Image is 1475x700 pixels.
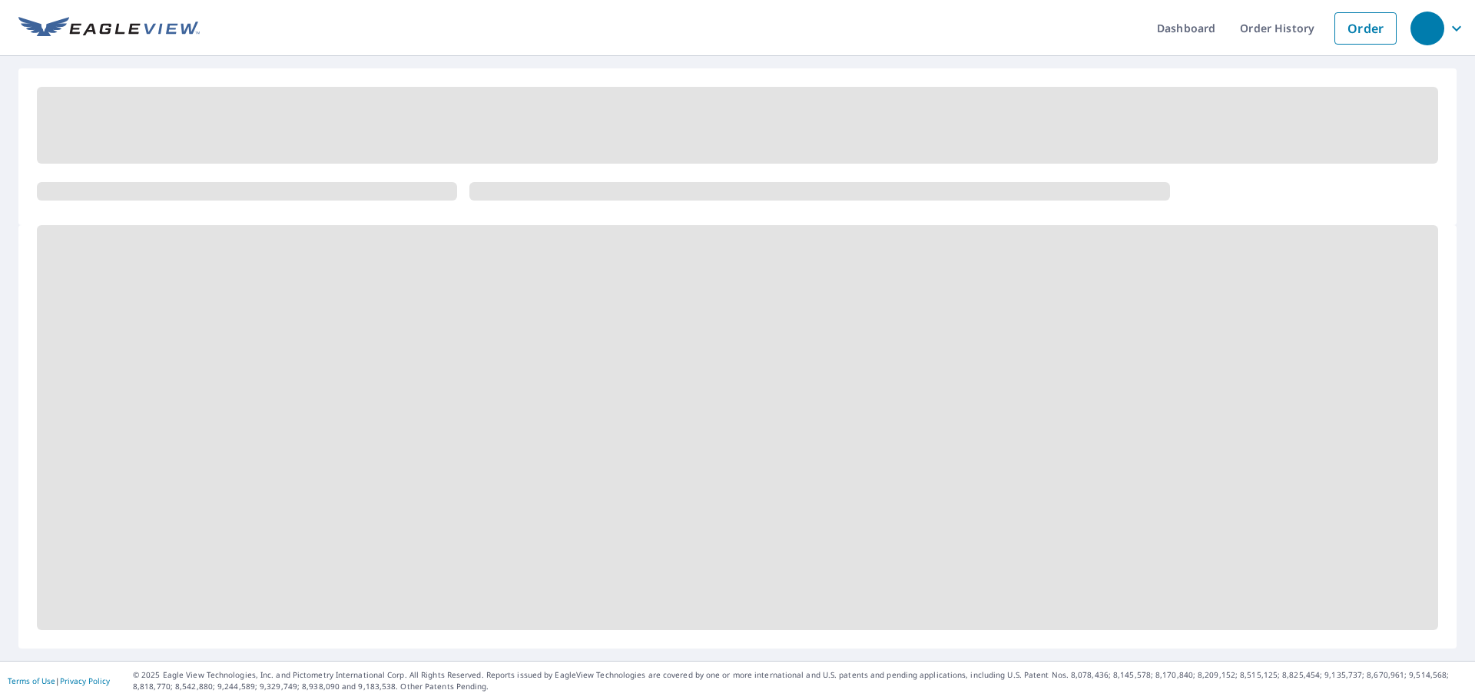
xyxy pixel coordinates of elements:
[8,676,110,685] p: |
[1334,12,1397,45] a: Order
[133,669,1467,692] p: © 2025 Eagle View Technologies, Inc. and Pictometry International Corp. All Rights Reserved. Repo...
[8,675,55,686] a: Terms of Use
[60,675,110,686] a: Privacy Policy
[18,17,200,40] img: EV Logo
